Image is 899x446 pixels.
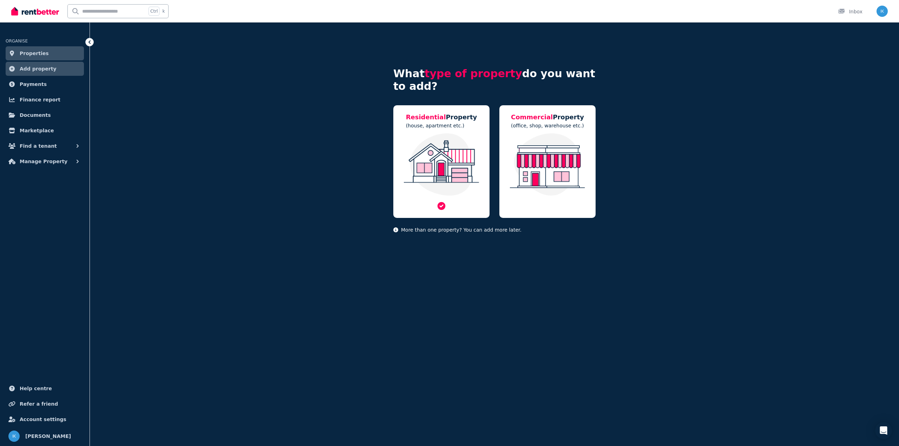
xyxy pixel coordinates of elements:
a: Documents [6,108,84,122]
img: Residential Property [400,133,483,196]
h5: Property [406,112,477,122]
span: Documents [20,111,51,119]
span: Add property [20,65,57,73]
img: RentBetter [11,6,59,16]
a: Add property [6,62,84,76]
p: More than one property? You can add more later. [393,226,596,233]
span: k [162,8,165,14]
p: (house, apartment etc.) [406,122,477,129]
a: Account settings [6,412,84,426]
a: Marketplace [6,124,84,138]
a: Help centre [6,381,84,395]
img: Igor Kuster [877,6,888,17]
div: Inbox [838,8,862,15]
span: Residential [406,113,446,121]
p: (office, shop, warehouse etc.) [511,122,584,129]
span: Help centre [20,384,52,393]
span: type of property [425,67,522,80]
span: Finance report [20,95,60,104]
button: Find a tenant [6,139,84,153]
img: Commercial Property [506,133,589,196]
span: Properties [20,49,49,58]
div: Open Intercom Messenger [875,422,892,439]
span: Find a tenant [20,142,57,150]
span: [PERSON_NAME] [25,432,71,440]
span: Marketplace [20,126,54,135]
span: Payments [20,80,47,88]
a: Payments [6,77,84,91]
a: Refer a friend [6,397,84,411]
h5: Property [511,112,584,122]
img: Igor Kuster [8,431,20,442]
span: Refer a friend [20,400,58,408]
a: Properties [6,46,84,60]
span: Manage Property [20,157,67,166]
a: Finance report [6,93,84,107]
span: Ctrl [149,7,159,16]
button: Manage Property [6,154,84,168]
span: Account settings [20,415,66,424]
span: Commercial [511,113,553,121]
h4: What do you want to add? [393,67,596,93]
span: ORGANISE [6,39,28,44]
